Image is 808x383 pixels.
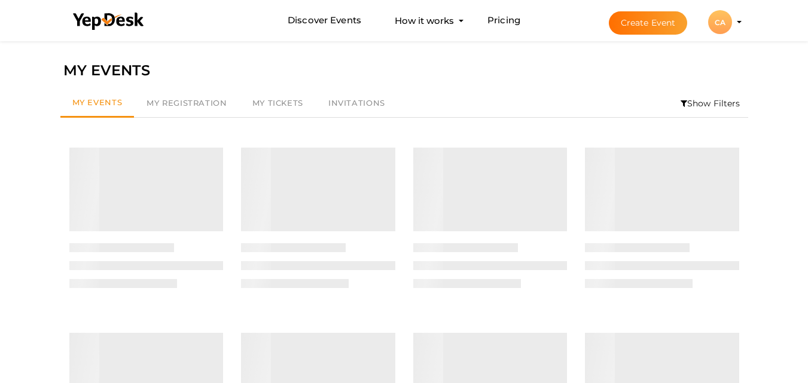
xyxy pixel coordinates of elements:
[63,59,745,82] div: MY EVENTS
[487,10,520,32] a: Pricing
[288,10,361,32] a: Discover Events
[673,90,748,117] li: Show Filters
[134,90,239,117] a: My Registration
[328,98,385,108] span: Invitations
[609,11,688,35] button: Create Event
[708,18,732,27] profile-pic: CA
[240,90,316,117] a: My Tickets
[72,97,123,107] span: My Events
[705,10,736,35] button: CA
[147,98,227,108] span: My Registration
[316,90,398,117] a: Invitations
[252,98,303,108] span: My Tickets
[708,10,732,34] div: CA
[60,90,135,118] a: My Events
[391,10,458,32] button: How it works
